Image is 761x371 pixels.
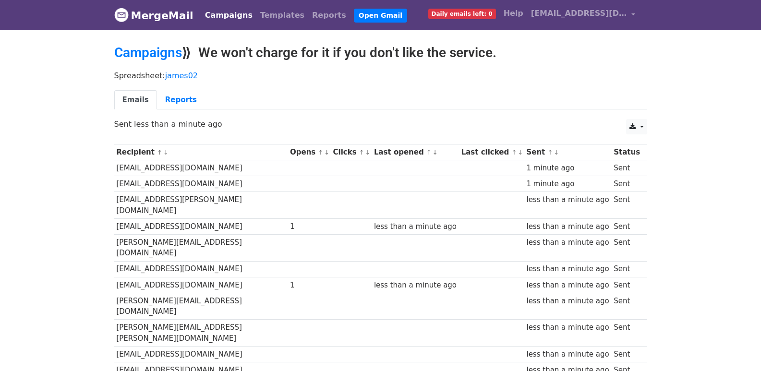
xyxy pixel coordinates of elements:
div: less than a minute ago [526,280,609,291]
td: [EMAIL_ADDRESS][DOMAIN_NAME] [114,176,288,192]
a: Campaigns [201,6,256,25]
td: Sent [611,261,642,277]
td: Sent [611,347,642,362]
th: Clicks [331,144,372,160]
a: Reports [308,6,350,25]
span: [EMAIL_ADDRESS][DOMAIN_NAME] [531,8,627,19]
a: Campaigns [114,45,182,60]
span: Daily emails left: 0 [428,9,496,19]
td: Sent [611,235,642,262]
th: Sent [524,144,612,160]
td: Sent [611,176,642,192]
div: less than a minute ago [526,237,609,248]
div: less than a minute ago [526,194,609,205]
td: Sent [611,293,642,320]
td: [EMAIL_ADDRESS][DOMAIN_NAME] [114,347,288,362]
a: ↑ [318,149,323,156]
td: Sent [611,320,642,347]
a: Templates [256,6,308,25]
a: ↓ [365,149,371,156]
td: [EMAIL_ADDRESS][DOMAIN_NAME] [114,160,288,176]
div: less than a minute ago [374,280,457,291]
a: ↓ [554,149,559,156]
a: ↓ [163,149,169,156]
div: 1 [290,280,328,291]
div: 1 minute ago [526,179,609,190]
a: ↓ [518,149,523,156]
div: less than a minute ago [374,221,457,232]
div: less than a minute ago [526,296,609,307]
div: less than a minute ago [526,322,609,333]
th: Last opened [372,144,459,160]
td: [EMAIL_ADDRESS][DOMAIN_NAME] [114,261,288,277]
a: Daily emails left: 0 [424,4,500,23]
th: Status [611,144,642,160]
iframe: Chat Widget [713,325,761,371]
a: ↓ [433,149,438,156]
h2: ⟫ We won't charge for it if you don't like the service. [114,45,647,61]
td: [PERSON_NAME][EMAIL_ADDRESS][PERSON_NAME][DOMAIN_NAME] [114,320,288,347]
a: ↑ [548,149,553,156]
th: Opens [288,144,331,160]
a: ↑ [511,149,517,156]
td: Sent [611,277,642,293]
div: less than a minute ago [526,349,609,360]
a: Reports [157,90,205,110]
td: [PERSON_NAME][EMAIL_ADDRESS][DOMAIN_NAME] [114,235,288,262]
a: ↑ [426,149,432,156]
div: 1 [290,221,328,232]
td: Sent [611,192,642,219]
td: Sent [611,160,642,176]
th: Recipient [114,144,288,160]
a: Emails [114,90,157,110]
img: MergeMail logo [114,8,129,22]
a: ↑ [157,149,162,156]
a: MergeMail [114,5,193,25]
th: Last clicked [459,144,524,160]
a: james02 [165,71,198,80]
p: Sent less than a minute ago [114,119,647,129]
a: ↓ [324,149,329,156]
a: Help [500,4,527,23]
a: ↑ [359,149,364,156]
p: Spreadsheet: [114,71,647,81]
div: 1 minute ago [526,163,609,174]
td: [EMAIL_ADDRESS][DOMAIN_NAME] [114,218,288,234]
td: [EMAIL_ADDRESS][PERSON_NAME][DOMAIN_NAME] [114,192,288,219]
a: [EMAIL_ADDRESS][DOMAIN_NAME] [527,4,640,26]
div: less than a minute ago [526,263,609,275]
td: [EMAIL_ADDRESS][DOMAIN_NAME] [114,277,288,293]
a: Open Gmail [354,9,407,23]
div: less than a minute ago [526,221,609,232]
td: Sent [611,218,642,234]
td: [PERSON_NAME][EMAIL_ADDRESS][DOMAIN_NAME] [114,293,288,320]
